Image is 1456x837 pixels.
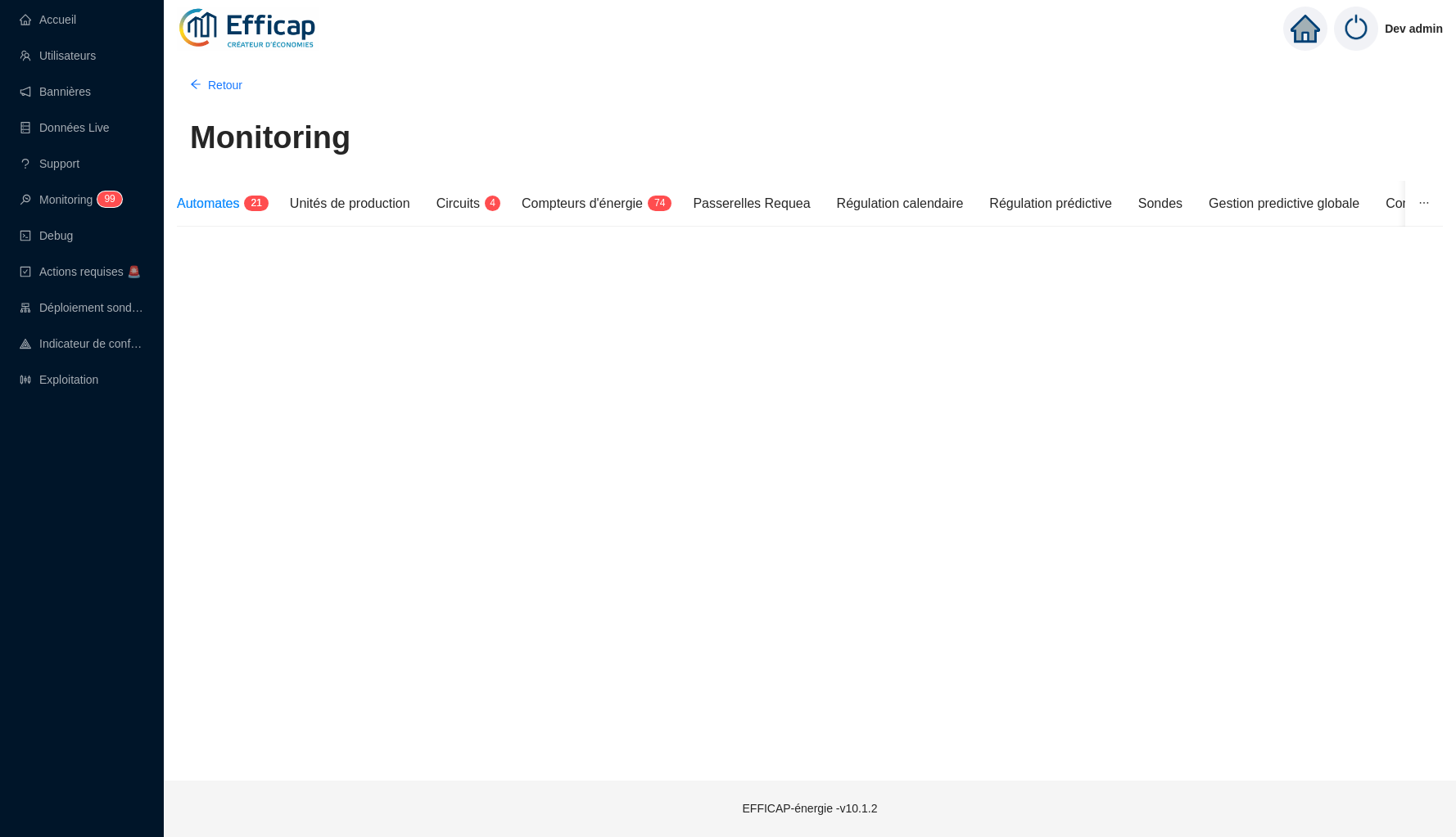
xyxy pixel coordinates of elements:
[1209,194,1359,214] div: Gestion predictive globale
[208,77,242,94] span: Retour
[190,119,350,157] h1: Monitoring
[837,194,964,214] div: Régulation calendaire
[97,191,121,207] sup: 99
[1405,181,1443,227] button: ellipsis
[1334,7,1378,51] img: power
[522,196,643,210] span: Compteurs d'énergie
[110,193,115,205] span: 9
[20,193,117,206] a: monitorMonitoring99
[177,72,255,98] button: Retour
[490,197,495,209] span: 4
[290,196,410,210] span: Unités de production
[20,157,79,170] a: questionSupport
[648,196,671,211] sup: 74
[20,373,98,386] a: slidersExploitation
[1418,197,1430,209] span: ellipsis
[104,193,110,205] span: 9
[989,194,1111,214] div: Régulation prédictive
[20,266,31,277] span: check-square
[20,49,96,62] a: teamUtilisateurs
[177,196,239,210] span: Automates
[20,85,91,98] a: notificationBannières
[1138,194,1182,214] div: Sondes
[485,196,500,211] sup: 4
[20,121,110,134] a: databaseDonnées Live
[1385,2,1443,55] span: Dev admin
[190,79,201,90] span: arrow-left
[1291,14,1320,43] span: home
[20,337,144,350] a: heat-mapIndicateur de confort
[20,229,73,242] a: codeDebug
[39,265,141,278] span: Actions requises 🚨
[660,197,666,209] span: 4
[436,196,480,210] span: Circuits
[20,301,144,314] a: clusterDéploiement sondes
[244,196,268,211] sup: 21
[256,197,262,209] span: 1
[743,802,878,815] span: EFFICAP-énergie - v10.1.2
[251,197,256,209] span: 2
[20,13,76,26] a: homeAccueil
[654,197,660,209] span: 7
[693,196,810,210] span: Passerelles Requea
[1386,194,1428,214] div: Confort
